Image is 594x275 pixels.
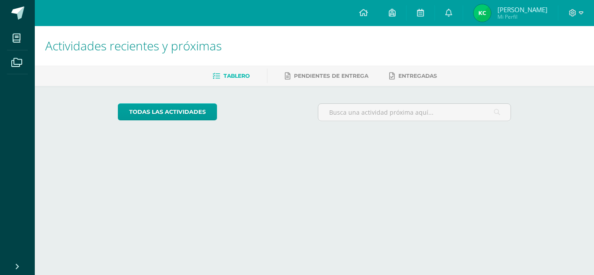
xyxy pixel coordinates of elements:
[318,104,511,121] input: Busca una actividad próxima aquí...
[213,69,250,83] a: Tablero
[398,73,437,79] span: Entregadas
[224,73,250,79] span: Tablero
[497,5,547,14] span: [PERSON_NAME]
[474,4,491,22] img: 3979f73ce01c0057c0f12db21d0dd0a0.png
[118,103,217,120] a: todas las Actividades
[45,37,222,54] span: Actividades recientes y próximas
[497,13,547,20] span: Mi Perfil
[294,73,368,79] span: Pendientes de entrega
[389,69,437,83] a: Entregadas
[285,69,368,83] a: Pendientes de entrega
